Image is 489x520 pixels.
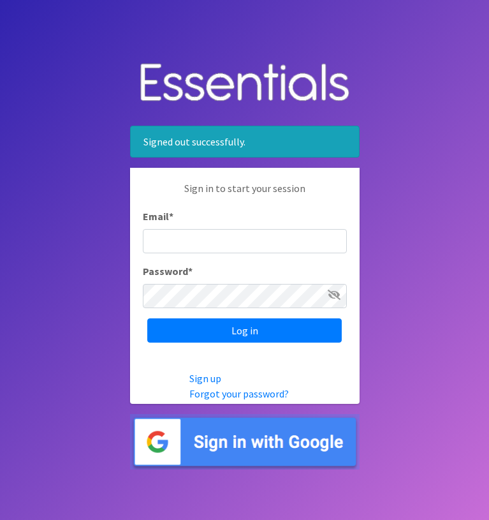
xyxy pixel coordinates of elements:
a: Sign up [189,372,221,385]
img: Sign in with Google [130,414,360,470]
div: Signed out successfully. [130,126,360,158]
a: Forgot your password? [189,387,289,400]
img: Human Essentials [130,50,360,116]
label: Password [143,264,193,279]
abbr: required [169,210,173,223]
input: Log in [147,318,342,343]
label: Email [143,209,173,224]
abbr: required [188,265,193,278]
p: Sign in to start your session [143,181,347,209]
